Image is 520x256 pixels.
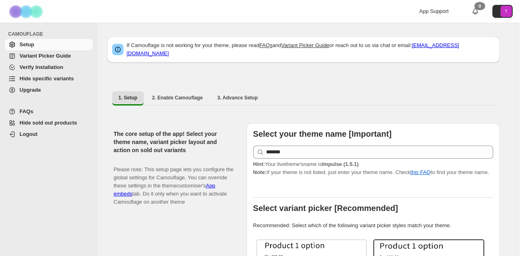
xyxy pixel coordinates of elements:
text: T [505,9,508,14]
p: If Camouflage is not working for your theme, please read and or reach out to us via chat or email: [127,41,495,58]
span: Upgrade [19,87,41,93]
span: 3. Advance Setup [217,95,258,101]
h2: The core setup of the app! Select your theme name, variant picker layout and action on sold out v... [114,130,234,154]
span: Variant Picker Guide [19,53,71,59]
a: Setup [5,39,93,50]
a: FAQs [5,106,93,117]
span: 1. Setup [119,95,138,101]
a: Verify Installation [5,62,93,73]
a: Logout [5,129,93,140]
span: Logout [19,131,37,137]
p: Recommended: Select which of the following variant picker styles match your theme. [253,222,493,230]
a: Hide sold out products [5,117,93,129]
button: Avatar with initials T [492,5,513,18]
a: 0 [471,7,479,15]
a: Upgrade [5,84,93,96]
span: Verify Installation [19,64,63,70]
b: Select your theme name [Important] [253,129,392,138]
a: Variant Picker Guide [281,42,329,48]
span: Hide sold out products [19,120,77,126]
strong: Hint: [253,161,265,167]
strong: Note: [253,169,266,175]
p: If your theme is not listed, just enter your theme name. Check to find your theme name. [253,160,493,176]
span: Hide specific variants [19,75,74,82]
span: 2. Enable Camouflage [152,95,203,101]
span: Your live theme's name is [253,161,359,167]
span: App Support [419,8,448,14]
img: Camouflage [6,0,47,23]
span: CAMOUFLAGE [8,31,93,37]
span: Setup [19,41,34,47]
a: FAQs [259,42,273,48]
div: 0 [474,2,485,10]
b: Select variant picker [Recommended] [253,204,398,213]
span: Avatar with initials T [500,6,512,17]
a: Variant Picker Guide [5,50,93,62]
a: this FAQ [410,169,431,175]
p: Please note: This setup page lets you configure the global settings for Camouflage. You can overr... [114,157,234,206]
a: Hide specific variants [5,73,93,84]
strong: Impulse (1.5.1) [322,161,358,167]
span: FAQs [19,108,33,114]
